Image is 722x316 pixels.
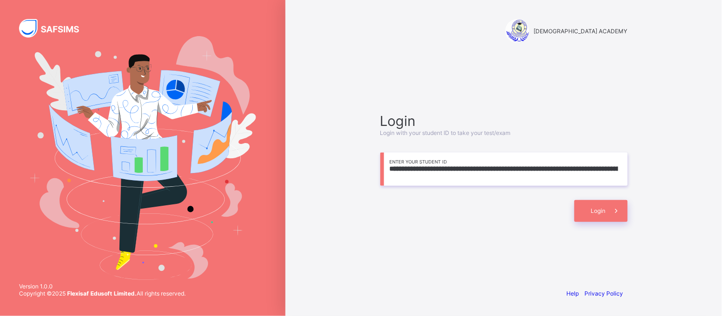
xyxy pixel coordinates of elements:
a: Help [567,290,579,297]
a: Privacy Policy [585,290,623,297]
span: Login [591,207,606,214]
img: SAFSIMS Logo [19,19,90,38]
span: Login [380,113,628,129]
img: Hero Image [30,36,256,279]
span: [DEMOGRAPHIC_DATA] ACADEMY [534,28,628,35]
span: Login with your student ID to take your test/exam [380,129,511,136]
strong: Flexisaf Edusoft Limited. [67,290,137,297]
span: Version 1.0.0 [19,283,186,290]
span: Copyright © 2025 All rights reserved. [19,290,186,297]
